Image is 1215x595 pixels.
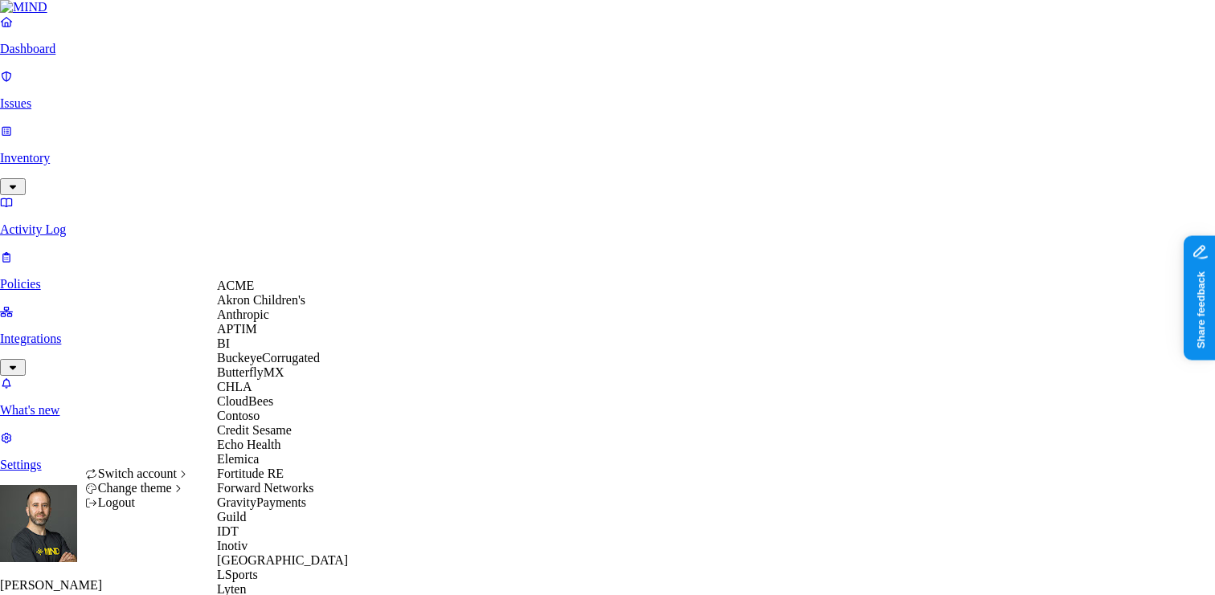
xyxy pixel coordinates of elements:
[217,380,252,393] span: CHLA
[98,481,172,495] span: Change theme
[217,481,313,495] span: Forward Networks
[217,409,260,422] span: Contoso
[217,467,284,480] span: Fortitude RE
[217,510,246,524] span: Guild
[217,308,269,321] span: Anthropic
[217,423,292,437] span: Credit Sesame
[217,394,273,408] span: CloudBees
[217,452,259,466] span: Elemica
[217,351,320,365] span: BuckeyeCorrugated
[217,553,348,567] span: [GEOGRAPHIC_DATA]
[217,293,305,307] span: Akron Children's
[217,495,306,509] span: GravityPayments
[217,568,258,581] span: LSports
[217,322,257,336] span: APTIM
[217,279,254,292] span: ACME
[217,438,281,451] span: Echo Health
[217,539,247,552] span: Inotiv
[217,365,284,379] span: ButterflyMX
[98,467,177,480] span: Switch account
[217,336,230,350] span: BI
[217,524,239,538] span: IDT
[85,495,190,510] div: Logout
